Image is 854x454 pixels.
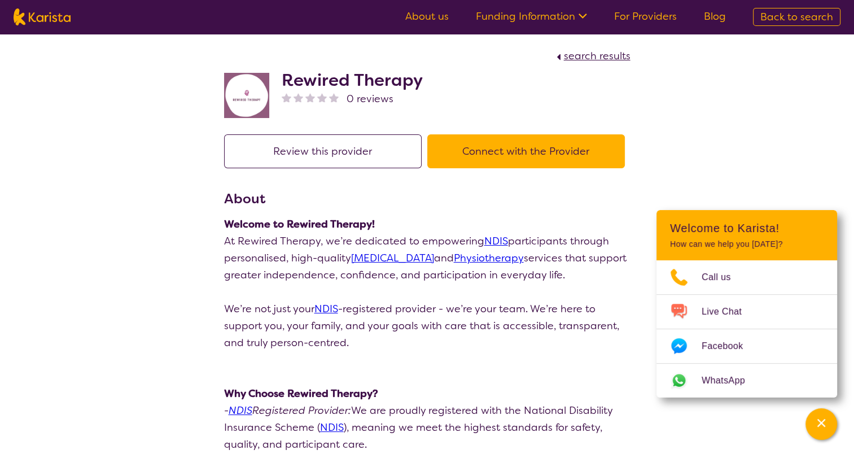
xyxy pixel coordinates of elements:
[554,49,630,63] a: search results
[329,93,339,102] img: nonereviewstar
[347,90,393,107] span: 0 reviews
[317,93,327,102] img: nonereviewstar
[294,93,303,102] img: nonereviewstar
[320,421,344,434] a: NDIS
[704,10,726,23] a: Blog
[702,338,756,355] span: Facebook
[702,303,755,320] span: Live Chat
[476,10,587,23] a: Funding Information
[305,93,315,102] img: nonereviewstar
[224,189,630,209] h3: About
[753,8,840,26] a: Back to search
[405,10,449,23] a: About us
[427,134,625,168] button: Connect with the Provider
[614,10,677,23] a: For Providers
[224,387,378,400] strong: Why Choose Rewired Therapy?
[805,408,837,440] button: Channel Menu
[670,221,824,235] h2: Welcome to Karista!
[224,145,427,158] a: Review this provider
[282,93,291,102] img: nonereviewstar
[224,217,375,231] strong: Welcome to Rewired Therapy!
[427,145,630,158] a: Connect with the Provider
[702,372,759,389] span: WhatsApp
[351,251,434,265] a: [MEDICAL_DATA]
[454,251,524,265] a: Physiotherapy
[760,10,833,24] span: Back to search
[224,73,269,118] img: jovdti8ilrgkpezhq0s9.png
[314,302,338,316] a: NDIS
[564,49,630,63] span: search results
[484,234,508,248] a: NDIS
[282,70,423,90] h2: Rewired Therapy
[229,404,252,417] a: NDIS
[656,210,837,398] div: Channel Menu
[229,404,351,417] em: Registered Provider:
[224,134,422,168] button: Review this provider
[656,364,837,398] a: Web link opens in a new tab.
[14,8,71,25] img: Karista logo
[670,239,824,249] p: How can we help you [DATE]?
[656,260,837,398] ul: Choose channel
[702,269,744,286] span: Call us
